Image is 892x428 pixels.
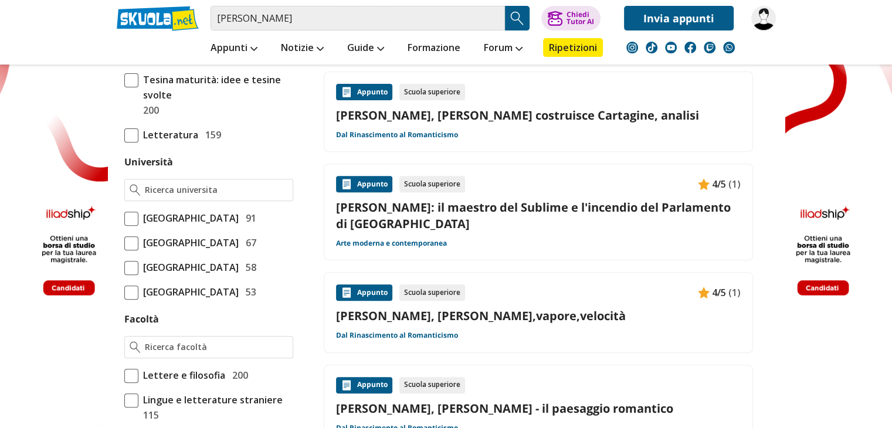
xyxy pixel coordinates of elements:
[138,210,239,226] span: [GEOGRAPHIC_DATA]
[684,42,696,53] img: facebook
[138,392,283,407] span: Lingue e letterature straniere
[624,6,734,30] a: Invia appunti
[336,176,392,192] div: Appunto
[241,284,256,300] span: 53
[138,407,159,423] span: 115
[698,287,710,298] img: Appunti contenuto
[341,178,352,190] img: Appunti contenuto
[208,38,260,59] a: Appunti
[130,184,141,196] img: Ricerca universita
[543,38,603,57] a: Ripetizioni
[508,9,526,27] img: Cerca appunti, riassunti o versioni
[211,6,505,30] input: Cerca appunti, riassunti o versioni
[201,127,221,142] span: 159
[138,368,225,383] span: Lettere e filosofia
[228,368,248,383] span: 200
[728,176,741,192] span: (1)
[399,84,465,100] div: Scuola superiore
[723,42,735,53] img: WhatsApp
[704,42,715,53] img: twitch
[336,239,447,248] a: Arte moderna e contemporanea
[344,38,387,59] a: Guide
[278,38,327,59] a: Notizie
[138,284,239,300] span: [GEOGRAPHIC_DATA]
[566,11,593,25] div: Chiedi Tutor AI
[336,130,458,140] a: Dal Rinascimento al Romanticismo
[341,379,352,391] img: Appunti contenuto
[145,184,287,196] input: Ricerca universita
[728,285,741,300] span: (1)
[241,260,256,275] span: 58
[712,176,726,192] span: 4/5
[138,235,239,250] span: [GEOGRAPHIC_DATA]
[712,285,726,300] span: 4/5
[665,42,677,53] img: youtube
[698,178,710,190] img: Appunti contenuto
[138,127,198,142] span: Letteratura
[336,84,392,100] div: Appunto
[145,341,287,353] input: Ricerca facoltà
[541,6,601,30] button: ChiediTutor AI
[399,377,465,393] div: Scuola superiore
[751,6,776,30] img: Bianca445566
[336,199,741,231] a: [PERSON_NAME]: il maestro del Sublime e l'incendio del Parlamento di [GEOGRAPHIC_DATA]
[138,260,239,275] span: [GEOGRAPHIC_DATA]
[336,107,741,123] a: [PERSON_NAME], [PERSON_NAME] costruisce Cartagine, analisi
[241,235,256,250] span: 67
[399,284,465,301] div: Scuola superiore
[124,312,159,325] label: Facoltà
[505,6,530,30] button: Search Button
[336,400,741,416] a: [PERSON_NAME], [PERSON_NAME] - il paesaggio romantico
[405,38,463,59] a: Formazione
[341,287,352,298] img: Appunti contenuto
[399,176,465,192] div: Scuola superiore
[481,38,525,59] a: Forum
[124,155,173,168] label: Università
[138,72,293,103] span: Tesina maturità: idee e tesine svolte
[336,284,392,301] div: Appunto
[336,331,458,340] a: Dal Rinascimento al Romanticismo
[130,341,141,353] img: Ricerca facoltà
[626,42,638,53] img: instagram
[138,103,159,118] span: 200
[341,86,352,98] img: Appunti contenuto
[241,210,256,226] span: 91
[646,42,657,53] img: tiktok
[336,308,741,324] a: [PERSON_NAME], [PERSON_NAME],vapore,velocità
[336,377,392,393] div: Appunto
